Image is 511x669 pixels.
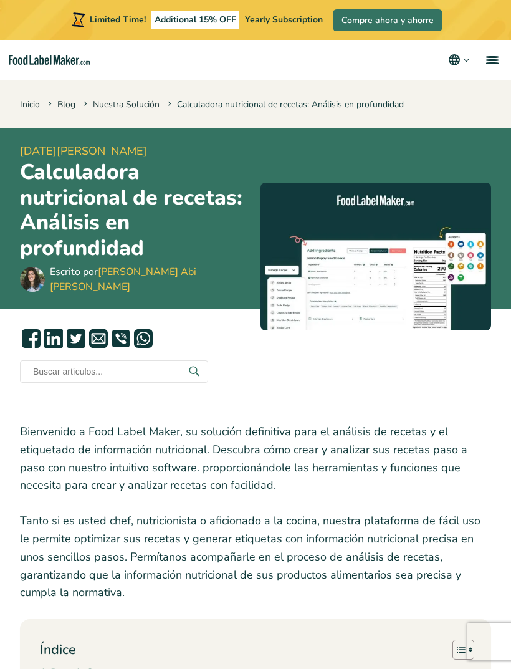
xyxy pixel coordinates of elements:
[40,640,76,660] p: Índice
[151,11,239,29] span: Additional 15% OFF
[20,99,40,110] a: Inicio
[443,639,471,660] a: Toggle Table of Content
[20,423,491,494] p: Bienvenido a Food Label Maker, su solución definitiva para el análisis de recetas y el etiquetado...
[165,99,404,110] span: Calculadora nutricional de recetas: Análisis en profundidad
[50,264,251,294] div: Escrito por
[20,267,45,292] img: Maria Abi Hanna - Etiquetadora de alimentos
[471,40,511,80] a: menu
[245,14,323,26] span: Yearly Subscription
[93,99,160,110] a: Nuestra Solución
[50,265,196,294] a: [PERSON_NAME] Abi [PERSON_NAME]
[20,143,251,160] span: [DATE][PERSON_NAME]
[20,512,491,602] p: Tanto si es usted chef, nutricionista o aficionado a la cocina, nuestra plataforma de fácil uso l...
[57,99,75,110] a: Blog
[20,360,208,383] input: Buscar artículos...
[333,9,442,31] a: Compre ahora y ahorre
[20,160,251,261] h1: Calculadora nutricional de recetas: Análisis en profundidad
[90,14,146,26] span: Limited Time!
